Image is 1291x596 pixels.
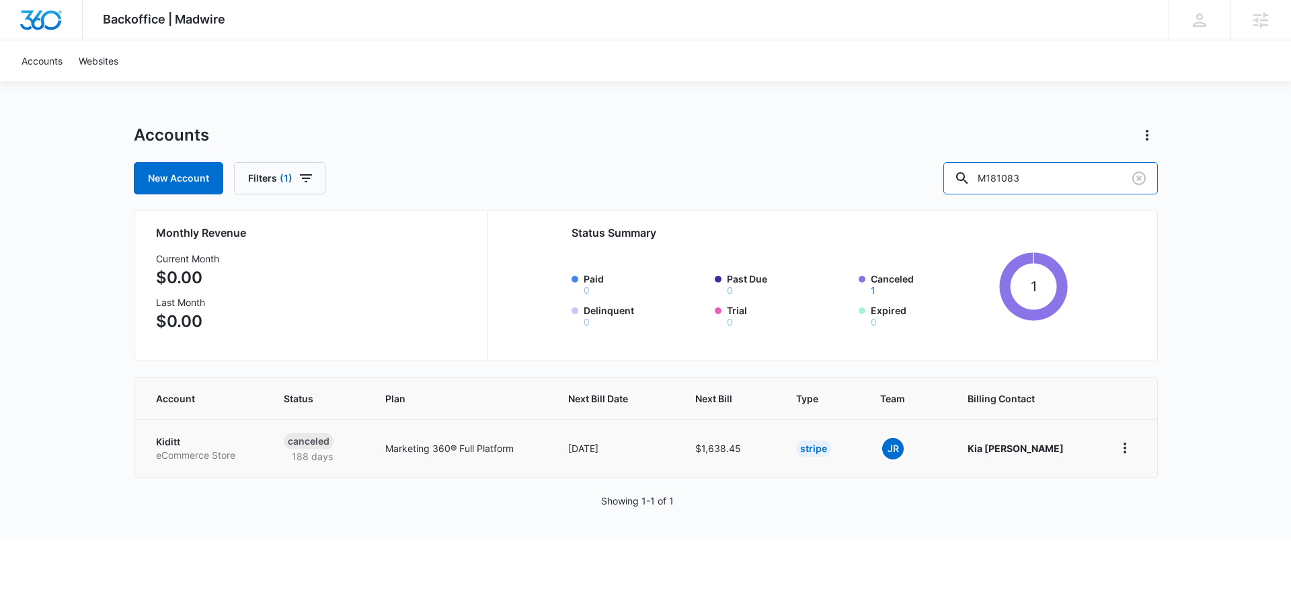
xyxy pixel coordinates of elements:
[552,419,679,477] td: [DATE]
[943,162,1158,194] input: Search
[13,40,71,81] a: Accounts
[679,419,780,477] td: $1,638.45
[796,441,831,457] div: Stripe
[385,441,536,455] p: Marketing 360® Full Platform
[156,266,219,290] p: $0.00
[601,494,674,508] p: Showing 1-1 of 1
[584,303,707,327] label: Delinquent
[103,12,225,26] span: Backoffice | Madwire
[1136,124,1158,146] button: Actions
[284,433,334,449] div: Canceled
[156,295,219,309] h3: Last Month
[1128,167,1150,189] button: Clear
[968,392,1081,406] span: Billing Contact
[871,286,875,295] button: Canceled
[968,443,1064,454] strong: Kia [PERSON_NAME]
[284,392,334,406] span: Status
[234,162,325,194] button: Filters(1)
[134,125,209,145] h1: Accounts
[385,392,536,406] span: Plan
[880,392,916,406] span: Team
[568,392,643,406] span: Next Bill Date
[156,309,219,334] p: $0.00
[280,174,292,183] span: (1)
[695,392,744,406] span: Next Bill
[871,303,994,327] label: Expired
[284,449,341,463] p: 188 days
[156,252,219,266] h3: Current Month
[156,435,251,449] p: Kiditt
[871,272,994,295] label: Canceled
[882,438,904,459] span: JR
[134,162,223,194] a: New Account
[156,449,251,462] p: eCommerce Store
[156,435,251,461] a: KiditteCommerce Store
[156,392,232,406] span: Account
[156,225,471,241] h2: Monthly Revenue
[796,392,828,406] span: Type
[572,225,1068,241] h2: Status Summary
[1031,278,1037,295] tspan: 1
[1114,437,1136,459] button: home
[727,303,851,327] label: Trial
[727,272,851,295] label: Past Due
[584,272,707,295] label: Paid
[71,40,126,81] a: Websites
